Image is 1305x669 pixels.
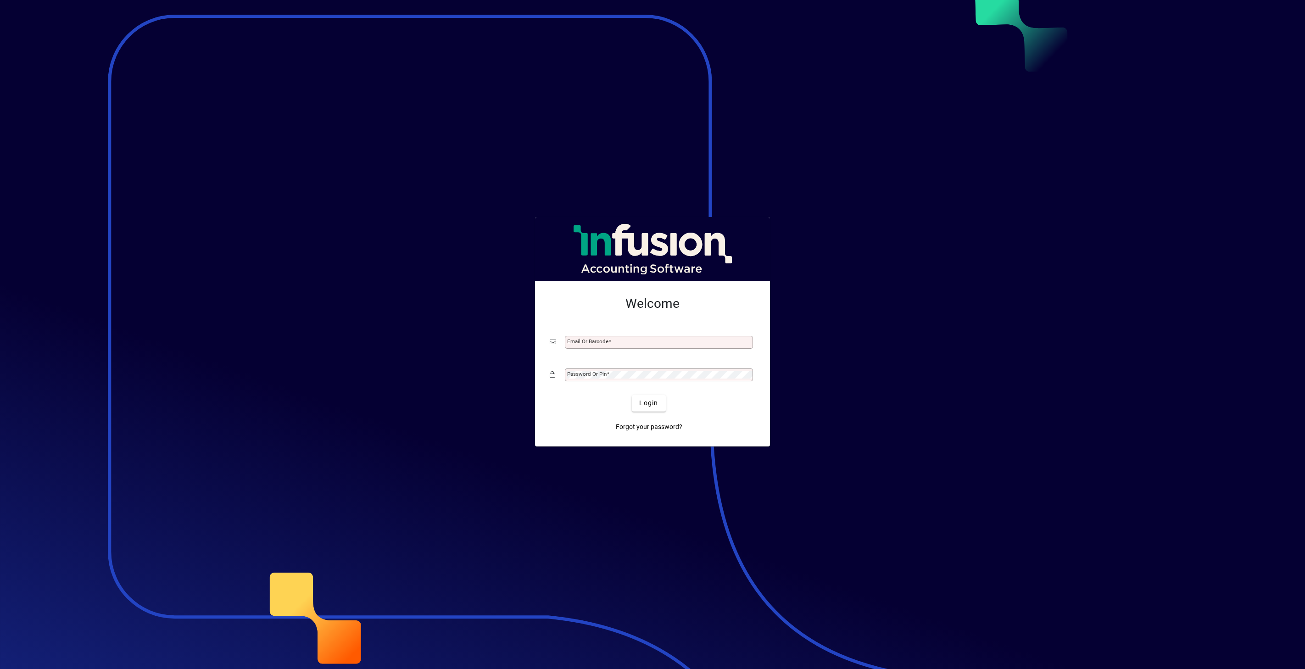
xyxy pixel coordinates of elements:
[567,371,607,377] mat-label: Password or Pin
[567,338,608,345] mat-label: Email or Barcode
[612,419,686,435] a: Forgot your password?
[639,398,658,408] span: Login
[632,395,665,412] button: Login
[550,296,755,312] h2: Welcome
[616,422,682,432] span: Forgot your password?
